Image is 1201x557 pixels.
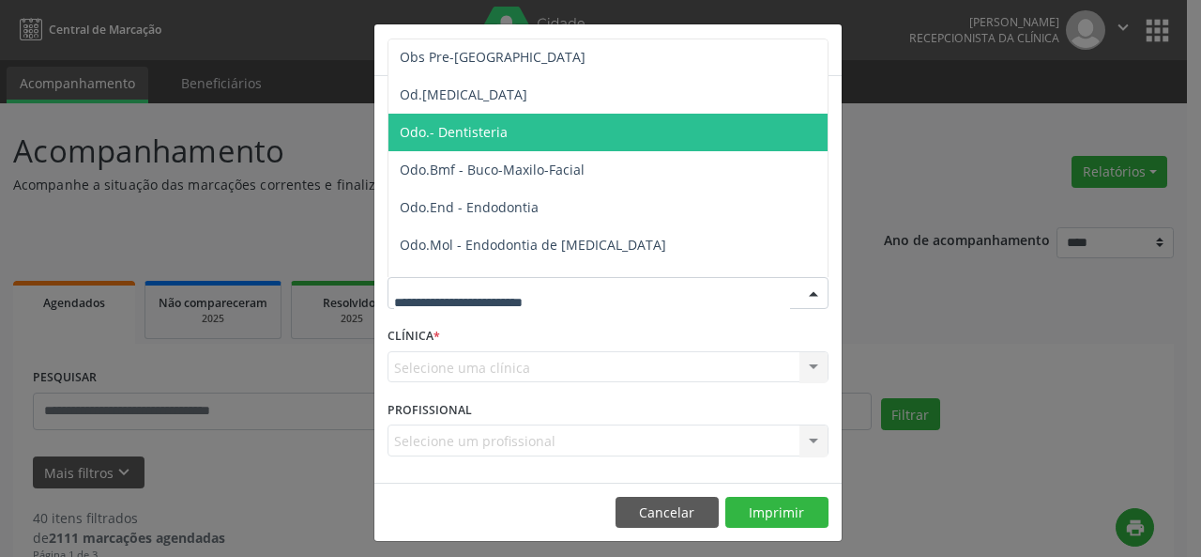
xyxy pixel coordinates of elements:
[616,497,719,529] button: Cancelar
[388,38,602,62] h5: Relatório de agendamentos
[400,236,666,254] span: Odo.Mol - Endodontia de [MEDICAL_DATA]
[400,273,528,291] span: Odo.Ped - Pediatrica
[725,497,829,529] button: Imprimir
[388,322,440,351] label: CLÍNICA
[400,161,585,178] span: Odo.Bmf - Buco-Maxilo-Facial
[400,85,527,103] span: Od.[MEDICAL_DATA]
[388,395,472,425] label: PROFISSIONAL
[804,24,842,70] button: Close
[400,198,539,216] span: Odo.End - Endodontia
[400,48,585,66] span: Obs Pre-[GEOGRAPHIC_DATA]
[400,123,508,141] span: Odo.- Dentisteria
